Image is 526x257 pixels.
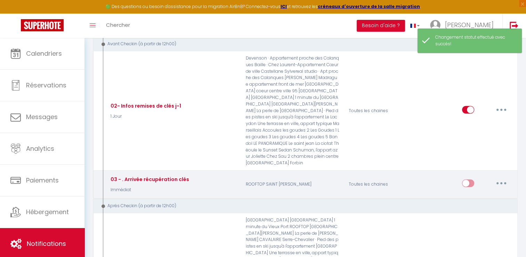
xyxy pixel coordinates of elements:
[99,203,503,209] div: Après Checkin (à partir de 12h00)
[344,55,413,166] div: Toutes les chaines
[27,239,66,248] span: Notifications
[109,113,181,120] p: 1 Jour
[109,187,189,193] p: Immédiat
[106,21,130,29] span: Chercher
[445,21,494,29] span: [PERSON_NAME]
[430,20,440,30] img: ...
[99,41,503,47] div: Avant Checkin (à partir de 12h00)
[425,14,502,38] a: ... [PERSON_NAME]
[101,14,135,38] a: Chercher
[26,208,69,216] span: Hébergement
[344,174,413,194] div: Toutes les chaines
[241,174,344,194] p: ROOFTOP SAINT [PERSON_NAME]
[281,3,287,9] a: ICI
[26,49,62,58] span: Calendriers
[26,144,54,153] span: Analytics
[26,176,59,185] span: Paiements
[318,3,420,9] a: créneaux d'ouverture de la salle migration
[109,176,189,183] div: 03 - . Arrivée récupération clés
[6,3,26,24] button: Ouvrir le widget de chat LiveChat
[21,19,64,31] img: Super Booking
[26,81,66,89] span: Réservations
[26,112,58,121] span: Messages
[109,102,181,110] div: 02- Infos remises de clés j-1
[510,21,518,30] img: logout
[435,34,515,47] div: Changement statut effectué avec succés!
[241,55,344,166] p: Devenson · Appartement proche des Calanques Baille · Chez Laurent-Appartement Cœur de ville Caste...
[357,20,405,32] button: Besoin d'aide ?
